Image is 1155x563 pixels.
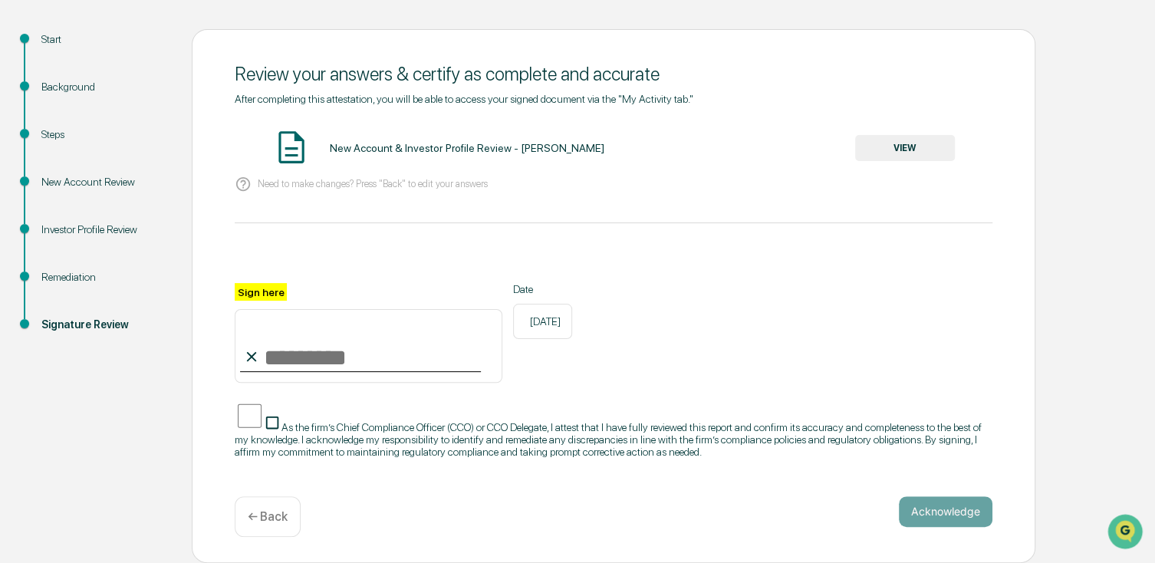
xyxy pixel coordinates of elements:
[111,195,123,207] div: 🗄️
[238,400,262,431] input: As the firm’s Chief Compliance Officer (CCO) or CCO Delegate, I attest that I have fully reviewed...
[261,122,279,140] button: Start new chat
[108,259,186,272] a: Powered byPylon
[15,195,28,207] div: 🖐️
[41,222,167,238] div: Investor Profile Review
[258,178,488,189] p: Need to make changes? Press "Back" to edit your answers
[855,135,955,161] button: VIEW
[9,216,103,244] a: 🔎Data Lookup
[31,193,99,209] span: Preclearance
[1106,512,1147,554] iframe: Open customer support
[52,117,252,133] div: Start new chat
[9,187,105,215] a: 🖐️Preclearance
[15,224,28,236] div: 🔎
[15,32,279,57] p: How can we help?
[41,79,167,95] div: Background
[330,142,604,154] div: New Account & Investor Profile Review - [PERSON_NAME]
[513,304,572,339] div: [DATE]
[127,193,190,209] span: Attestations
[272,128,311,166] img: Document Icon
[105,187,196,215] a: 🗄️Attestations
[41,31,167,48] div: Start
[235,93,693,105] span: After completing this attestation, you will be able to access your signed document via the "My Ac...
[52,133,194,145] div: We're available if you need us!
[31,222,97,238] span: Data Lookup
[235,63,992,85] div: Review your answers & certify as complete and accurate
[248,509,288,524] p: ← Back
[513,283,572,295] label: Date
[15,117,43,145] img: 1746055101610-c473b297-6a78-478c-a979-82029cc54cd1
[235,421,981,458] span: As the firm’s Chief Compliance Officer (CCO) or CCO Delegate, I attest that I have fully reviewed...
[899,496,992,527] button: Acknowledge
[41,317,167,333] div: Signature Review
[41,174,167,190] div: New Account Review
[235,283,287,301] label: Sign here
[41,127,167,143] div: Steps
[153,260,186,272] span: Pylon
[41,269,167,285] div: Remediation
